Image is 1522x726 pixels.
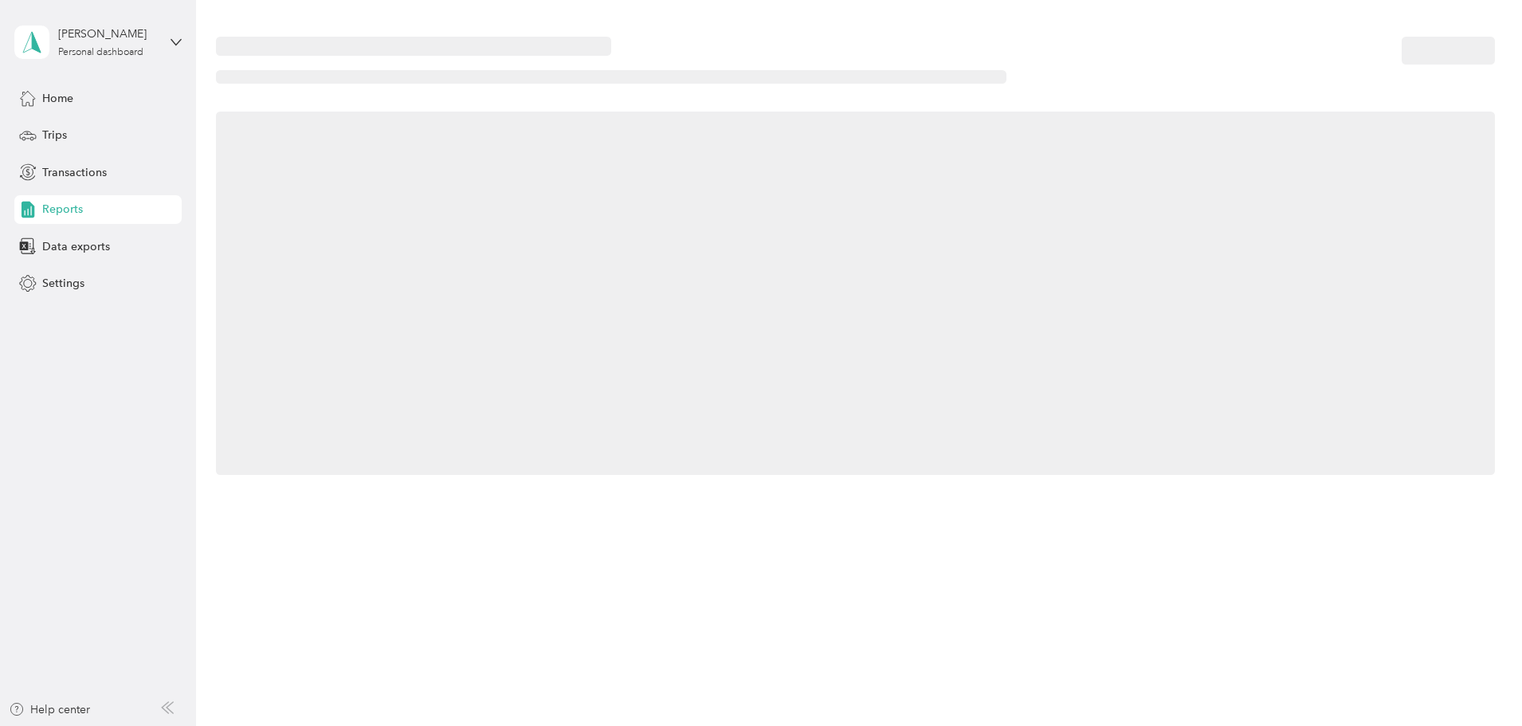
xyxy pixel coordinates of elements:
iframe: Everlance-gr Chat Button Frame [1433,637,1522,726]
span: Transactions [42,164,107,181]
span: Trips [42,127,67,143]
div: [PERSON_NAME] [58,26,158,42]
span: Home [42,90,73,107]
span: Settings [42,275,84,292]
button: Help center [9,701,90,718]
div: Personal dashboard [58,48,143,57]
span: Data exports [42,238,110,255]
span: Reports [42,201,83,218]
